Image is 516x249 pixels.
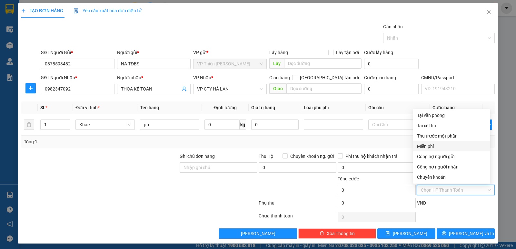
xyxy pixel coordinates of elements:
input: Ghi chú đơn hàng [180,162,257,173]
label: Ghi chú đơn hàng [180,154,215,159]
div: Cước gửi hàng sẽ được ghi vào công nợ của người gửi [413,151,490,162]
span: Xóa Thông tin [327,230,355,237]
input: Cước giao hàng [364,84,419,94]
input: 0 [251,120,299,130]
span: [PERSON_NAME] [393,230,427,237]
span: Giá trị hàng [251,105,275,110]
button: delete [24,120,34,130]
span: Lấy hàng [269,50,288,55]
button: deleteXóa Thông tin [298,228,376,239]
span: save [386,231,390,236]
span: Chuyển khoản ng. gửi [288,153,336,160]
button: Close [480,3,498,21]
span: Lấy [269,58,284,69]
div: CMND/Passport [421,74,495,81]
div: SĐT Người Gửi [41,49,114,56]
span: printer [442,231,446,236]
span: Lấy tận nơi [333,49,362,56]
span: Phí thu hộ khách nhận trả [343,153,400,160]
span: plus [26,86,35,91]
input: Dọc đường [286,83,362,94]
div: Miễn phí [417,143,486,150]
span: kg [240,120,246,130]
span: VND [417,200,426,206]
span: Giao hàng [269,75,290,80]
span: close [486,9,491,14]
label: Gán nhãn [383,24,403,29]
label: Cước giao hàng [364,75,396,80]
th: Loại phụ phí [301,101,366,114]
div: Cước gửi hàng sẽ được ghi vào công nợ của người nhận [413,162,490,172]
span: Cước hàng [432,105,455,110]
div: Công nợ người gửi [417,153,486,160]
span: [GEOGRAPHIC_DATA] tận nơi [297,74,362,81]
input: Cước lấy hàng [364,59,419,69]
div: Người nhận [117,74,191,81]
div: Chưa thanh toán [258,212,337,224]
span: Định lượng [214,105,237,110]
div: Tại văn phòng [417,112,486,119]
div: Người gửi [117,49,191,56]
span: [PERSON_NAME] và In [449,230,494,237]
input: Ghi Chú [368,120,428,130]
div: Tài xế thu [417,122,486,129]
div: Phụ thu [258,199,337,211]
span: Yêu cầu xuất hóa đơn điện tử [74,8,142,13]
div: Thu trước một phần [417,132,486,139]
span: user-add [182,86,187,91]
span: Khác [79,120,131,129]
input: VD: Bàn, Ghế [140,120,199,130]
span: Đơn vị tính [75,105,100,110]
span: [PERSON_NAME] [241,230,275,237]
span: Thu Hộ [259,154,273,159]
span: VP Thiên Đường Bảo Sơn [197,59,263,69]
span: Giao [269,83,286,94]
button: [PERSON_NAME] [219,228,297,239]
div: Chuyển khoản [417,174,486,181]
span: VP CTY HÀ LAN [197,84,263,94]
span: Tên hàng [140,105,159,110]
input: Dọc đường [284,58,362,69]
div: Công nợ người nhận [417,163,486,170]
span: plus [21,8,26,13]
span: Tổng cước [338,176,359,181]
button: plus [25,83,36,93]
span: SL [40,105,45,110]
span: delete [320,231,324,236]
label: Cước lấy hàng [364,50,393,55]
th: Ghi chú [366,101,430,114]
button: save[PERSON_NAME] [377,228,435,239]
img: icon [74,8,79,14]
div: SĐT Người Nhận [41,74,114,81]
div: VP gửi [193,49,267,56]
span: TẠO ĐƠN HÀNG [21,8,63,13]
button: printer[PERSON_NAME] và In [437,228,495,239]
div: Tổng: 1 [24,138,200,145]
span: VP Nhận [193,75,211,80]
